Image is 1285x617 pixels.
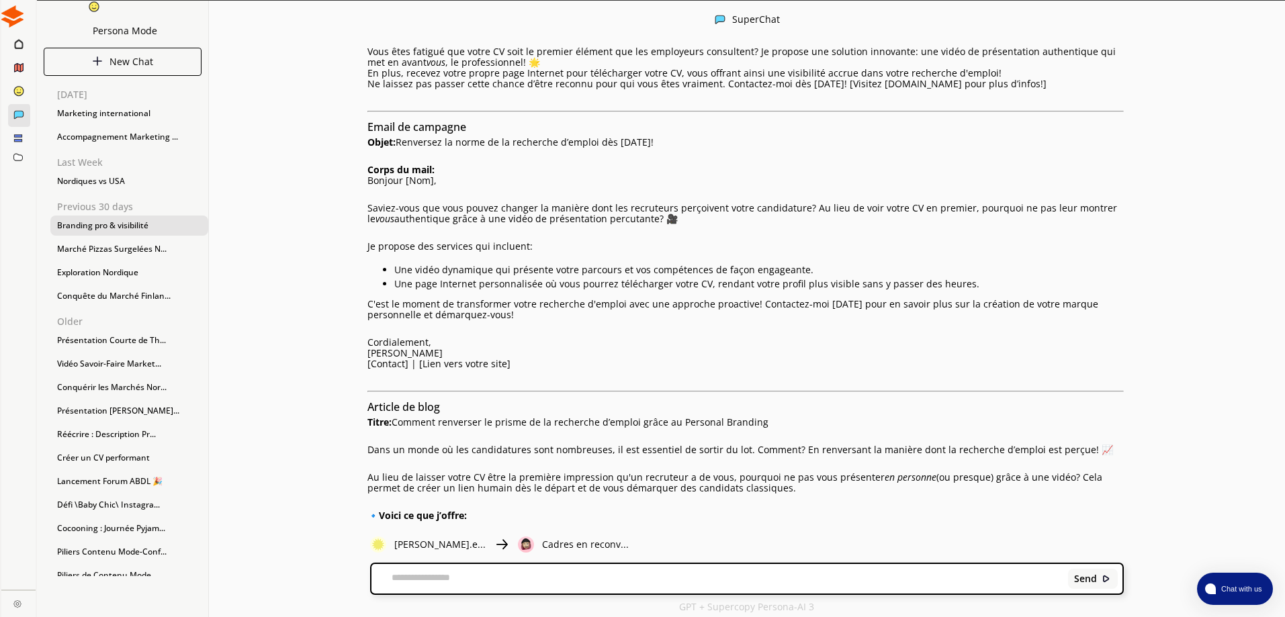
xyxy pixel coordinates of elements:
[367,46,1123,68] p: Vous êtes fatigué que votre CV soit le premier élément que les employeurs consultent? Je propose ...
[367,444,1123,455] p: Dans un monde où les candidatures sont nombreuses, il est essentiel de sortir du lot. Comment? En...
[367,241,1123,252] p: Je propose des services qui incluent:
[57,89,208,100] p: [DATE]
[542,539,629,550] p: Cadres en reconv...
[1,590,36,614] a: Close
[69,79,103,88] div: Domaine
[367,203,1123,224] p: Saviez-vous que vous pouvez changer la manière dont les recruteurs perçoivent votre candidature? ...
[57,157,208,168] p: Last Week
[679,602,814,612] p: GPT + Supercopy Persona-AI 3
[367,417,1123,428] p: Comment renverser le prisme de la recherche d’emploi grâce au Personal Branding
[367,117,1123,137] h3: Email de campagne
[1216,583,1265,594] span: Chat with us
[367,510,1123,521] p: 🔹
[427,56,445,68] em: vous
[13,600,21,608] img: Close
[50,239,208,259] div: Marché Pizzas Surgelées N...
[50,103,208,124] div: Marketing international
[50,330,208,350] div: Présentation Courte de Th...
[732,14,780,27] div: SuperChat
[38,21,66,32] div: v 4.0.25
[35,35,99,46] div: Domaine: [URL]
[167,79,206,88] div: Mots-clés
[367,68,1123,79] p: En plus, recevez votre propre page Internet pour télécharger votre CV, vous offrant ainsi une vis...
[50,471,208,491] div: Lancement Forum ABDL 🎉
[109,56,153,67] p: New Chat
[1,5,24,28] img: Close
[367,472,1123,493] p: Au lieu de laisser votre CV être la première impression qu'un recruteur a de vous, pourquoi ne pa...
[367,348,1123,359] p: [PERSON_NAME]
[885,471,936,483] em: en personne
[50,171,208,191] div: Nordiques vs USA
[379,509,467,522] strong: Voici ce que j’offre:
[367,397,1123,417] h3: Article de blog
[50,424,208,444] div: Réécrire : Description Pr...
[394,539,486,550] p: [PERSON_NAME].e...
[367,136,396,148] strong: Objet:
[518,536,534,553] img: Close
[367,299,1123,320] p: C'est le moment de transformer votre recherche d'emploi avec une approche proactive! Contactez-mo...
[21,35,32,46] img: website_grey.svg
[50,448,208,468] div: Créer un CV performant
[367,163,435,176] strong: Corps du mail:
[88,26,157,36] div: Persona Mode
[367,359,1123,369] p: [Contact] | [Lien vers votre site]
[394,265,1123,275] p: Une vidéo dynamique qui présente votre parcours et vos compétences de façon engageante.
[1197,573,1273,605] button: atlas-launcher
[1074,573,1097,584] b: Send
[1102,574,1111,583] img: Close
[88,1,100,13] img: Close
[494,536,510,553] img: Close
[50,216,208,236] div: Branding pro & visibilité
[367,175,1123,186] p: Bonjour [Nom],
[50,263,208,283] div: Exploration Nordique
[50,377,208,397] div: Conquérir les Marchés Nor...
[715,14,725,25] img: Close
[367,137,1123,148] p: Renversez la norme de la recherche d’emploi dès [DATE]!
[50,127,208,147] div: Accompagnement Marketing ...
[21,21,32,32] img: logo_orange.svg
[50,495,208,515] div: Défi \Baby Chic\ Instagra...
[50,286,208,306] div: Conquête du Marché Finlan...
[50,518,208,538] div: Cocooning : Journée Pyjam...
[370,536,386,553] img: Close
[57,201,208,212] p: Previous 30 days
[54,78,65,89] img: tab_domain_overview_orange.svg
[57,316,208,327] p: Older
[367,416,392,428] strong: Titre:
[394,279,1123,289] p: Une page Internet personnalisée où vous pourrez télécharger votre CV, rendant votre profil plus v...
[367,79,1123,89] p: Ne laissez pas passer cette chance d’être reconnu pour qui vous êtes vraiment. Contactez-moi dès ...
[367,337,1123,348] p: Cordialement,
[50,354,208,374] div: Vidéo Savoir-Faire Market...
[152,78,163,89] img: tab_keywords_by_traffic_grey.svg
[50,401,208,421] div: Présentation [PERSON_NAME]...
[92,56,103,66] img: Close
[50,542,208,562] div: Piliers Contenu Mode-Conf...
[50,565,208,585] div: Piliers de Contenu Mode
[375,212,394,225] em: vous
